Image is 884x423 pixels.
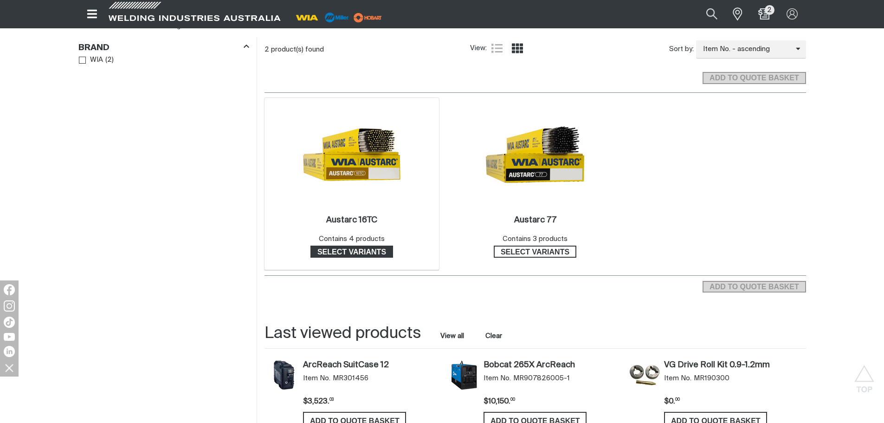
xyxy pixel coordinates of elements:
div: 2 [265,45,470,54]
button: Clear all last viewed products [484,330,504,342]
a: Select variants of Austarc 77 [494,246,576,258]
h2: Austarc 16TC [326,216,377,224]
div: Price [303,397,440,407]
button: Search products [696,4,728,25]
a: Austarc 77 [514,215,556,226]
span: MR907826005-1 [513,374,570,383]
a: Select variants of Austarc 16TC [310,246,393,258]
span: WIA [90,55,103,65]
button: Add selected products to the shopping cart [703,72,806,84]
a: Austarc 16TC [326,215,377,226]
span: Select variants [495,246,575,258]
div: Brand [78,41,249,53]
span: $10,150. [484,398,515,405]
a: List view [491,43,503,54]
span: Select variants [311,246,392,258]
img: Bobcat 265X ArcReach [449,360,479,390]
img: LinkedIn [4,346,15,357]
section: Add to cart control [265,61,806,87]
aside: Filters [78,38,249,67]
img: Facebook [4,284,15,295]
sup: 03 [329,398,334,402]
span: Item No. [664,374,691,383]
sup: 00 [675,398,680,402]
img: hide socials [1,360,17,376]
a: Bobcat 265X ArcReach [484,360,620,371]
img: Austarc 16TC [302,105,401,204]
ul: Brand [79,54,249,66]
div: Contains 4 products [319,234,385,245]
a: miller [351,14,385,21]
span: MR190300 [694,374,729,383]
span: Item No. [303,374,330,383]
div: Price [664,397,801,407]
span: View: [470,43,487,54]
a: View all last viewed products [440,332,464,341]
section: Product list controls [265,38,806,61]
img: miller [351,11,385,25]
sup: 00 [510,398,515,402]
a: WIA [79,54,103,66]
input: Product name or item number... [684,4,728,25]
span: Item No. [484,374,511,383]
div: Price [484,397,620,407]
span: ADD TO QUOTE BASKET [703,72,805,84]
span: $3,523. [303,398,334,405]
h3: Brand [78,43,110,53]
span: Item No. - ascending [696,44,796,55]
img: Instagram [4,300,15,312]
section: Add to cart control [703,278,806,293]
span: MR301456 [333,374,368,383]
h2: Last viewed products [265,323,421,344]
span: $0. [664,398,680,405]
img: YouTube [4,333,15,341]
a: VG Drive Roll Kit 0.9-1.2mm [664,360,801,371]
img: VG Drive Roll Kit 0.9-1.2mm [630,360,659,390]
button: Scroll to top [854,365,875,386]
span: product(s) found [271,46,324,53]
button: Add selected products to the shopping cart [703,281,806,293]
span: Sort by: [669,44,694,55]
span: ADD TO QUOTE BASKET [703,281,805,293]
img: TikTok [4,317,15,328]
img: ArcReach SuitCase 12 [269,360,299,390]
h2: Austarc 77 [514,216,556,224]
a: ArcReach SuitCase 12 [303,360,440,371]
div: Contains 3 products [503,234,568,245]
span: ( 2 ) [105,55,114,65]
img: Austarc 77 [485,105,585,204]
